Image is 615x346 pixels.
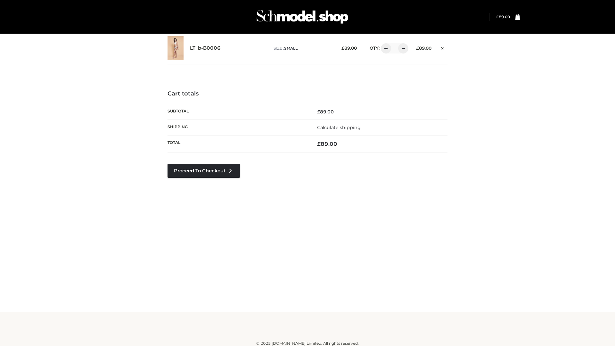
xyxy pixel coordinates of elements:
th: Total [168,136,307,152]
img: LT_b-B0006 - SMALL [168,36,184,60]
span: £ [341,45,344,51]
span: £ [317,141,321,147]
th: Subtotal [168,104,307,119]
th: Shipping [168,119,307,135]
a: £89.00 [496,14,510,19]
bdi: 89.00 [317,109,334,115]
p: size : [274,45,332,51]
bdi: 89.00 [317,141,337,147]
span: £ [317,109,320,115]
bdi: 89.00 [416,45,431,51]
div: QTY: [363,43,406,54]
h4: Cart totals [168,90,447,97]
a: Proceed to Checkout [168,164,240,178]
span: SMALL [284,46,298,51]
a: Calculate shipping [317,125,361,130]
a: Remove this item [438,43,447,52]
a: LT_b-B0006 [190,45,221,51]
span: £ [416,45,419,51]
bdi: 89.00 [496,14,510,19]
img: Schmodel Admin 964 [254,4,350,29]
bdi: 89.00 [341,45,357,51]
span: £ [496,14,499,19]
